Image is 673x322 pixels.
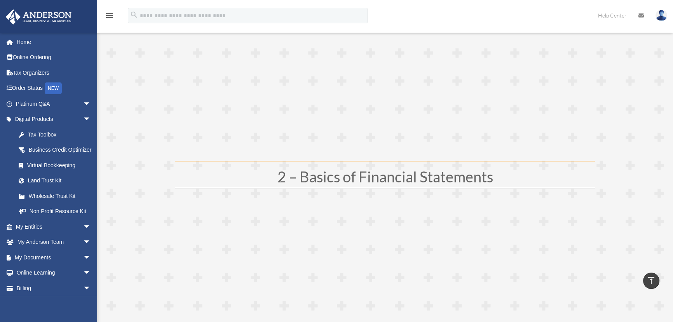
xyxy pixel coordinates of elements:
span: arrow_drop_down [83,280,99,296]
a: Virtual Bookkeeping [11,157,99,173]
a: Digital Productsarrow_drop_down [5,112,103,127]
div: Tax Toolbox [27,130,93,140]
span: arrow_drop_down [83,96,99,112]
a: menu [105,14,114,20]
a: Online Ordering [5,50,103,65]
div: Non Profit Resource Kit [27,206,93,216]
a: Land Trust Kit [11,173,103,189]
div: Wholesale Trust Kit [27,191,93,201]
div: Business Credit Optimizer [27,145,93,155]
a: Business Credit Optimizer [11,142,103,158]
div: Land Trust Kit [27,176,93,185]
span: arrow_drop_down [83,112,99,128]
a: My Entitiesarrow_drop_down [5,219,103,234]
i: menu [105,11,114,20]
a: Platinum Q&Aarrow_drop_down [5,96,103,112]
span: arrow_drop_down [83,265,99,281]
a: Events Calendar [5,296,103,311]
a: Tax Toolbox [11,127,103,142]
a: Online Learningarrow_drop_down [5,265,103,281]
a: Billingarrow_drop_down [5,280,103,296]
i: search [130,10,138,19]
span: arrow_drop_down [83,219,99,235]
a: Home [5,34,103,50]
a: vertical_align_top [643,273,659,289]
a: Order StatusNEW [5,80,103,96]
a: Non Profit Resource Kit [11,204,103,219]
i: vertical_align_top [647,276,656,285]
img: User Pic [656,10,667,21]
span: arrow_drop_down [83,250,99,266]
div: Virtual Bookkeeping [27,161,89,170]
a: My Documentsarrow_drop_down [5,250,103,265]
a: Wholesale Trust Kit [11,188,103,204]
div: NEW [45,82,62,94]
a: Tax Organizers [5,65,103,80]
h1: 2 – Basics of Financial Statements [175,169,595,188]
img: Anderson Advisors Platinum Portal [3,9,74,24]
a: My Anderson Teamarrow_drop_down [5,234,103,250]
span: arrow_drop_down [83,234,99,250]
